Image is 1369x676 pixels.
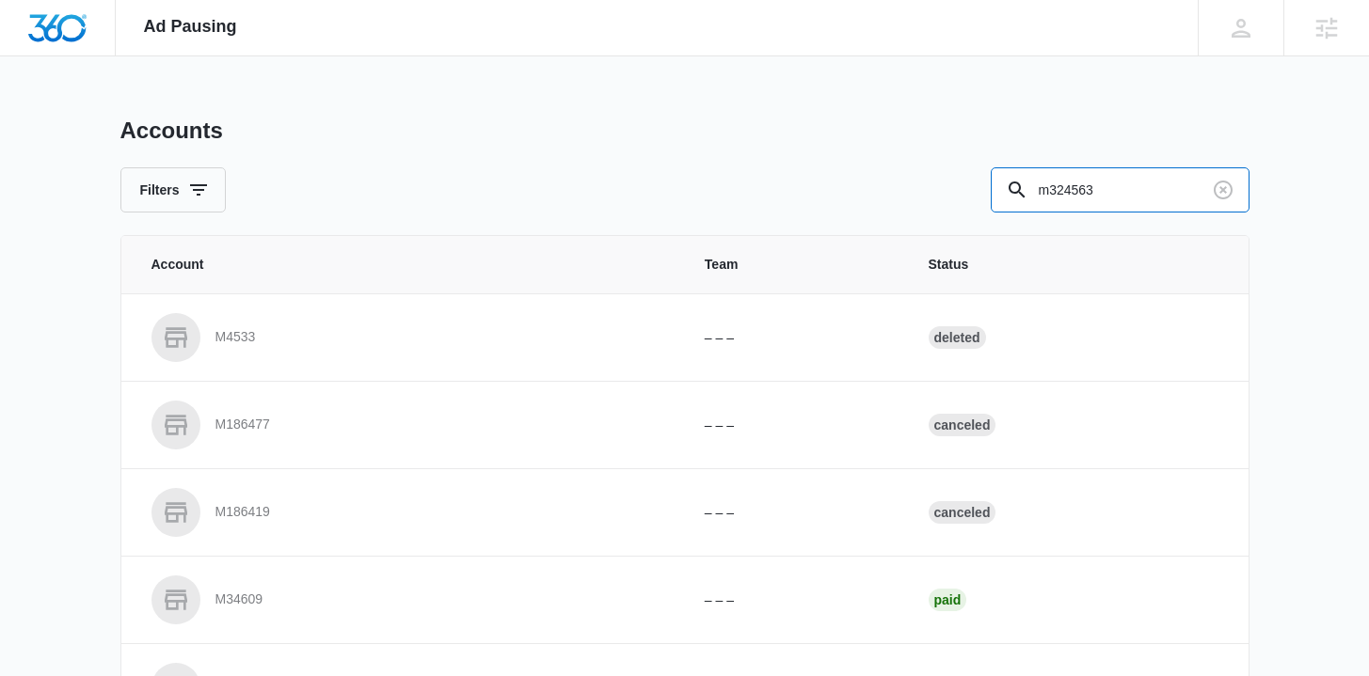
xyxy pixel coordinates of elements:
[991,167,1250,212] input: Search By Account Number
[215,590,263,609] p: M34609
[1208,175,1238,205] button: Clear
[929,501,996,524] div: Canceled
[705,590,883,610] p: – – –
[120,117,223,145] h1: Accounts
[929,326,986,349] div: Deleted
[151,488,660,537] a: M186419
[215,328,256,347] p: M4533
[705,255,883,275] span: Team
[705,416,883,435] p: – – –
[151,575,660,624] a: M34609
[151,255,660,275] span: Account
[215,416,270,434] p: M186477
[929,589,967,611] div: Paid
[705,503,883,523] p: – – –
[215,503,270,522] p: M186419
[929,414,996,436] div: Canceled
[151,313,660,362] a: M4533
[705,328,883,348] p: – – –
[929,255,1218,275] span: Status
[151,401,660,449] a: M186477
[120,167,226,212] button: Filters
[144,17,237,37] span: Ad Pausing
